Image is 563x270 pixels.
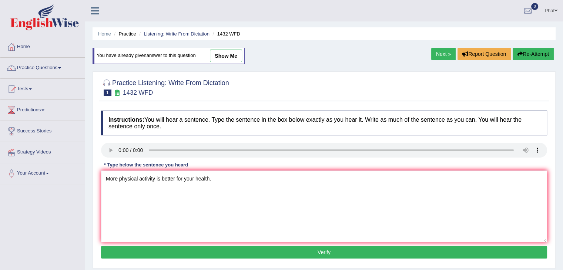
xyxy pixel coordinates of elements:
a: Strategy Videos [0,142,85,161]
b: Instructions: [108,117,144,123]
a: Tests [0,79,85,97]
a: Your Account [0,163,85,182]
a: Next » [431,48,456,60]
a: Predictions [0,100,85,118]
span: 1 [104,90,111,96]
a: Home [0,37,85,55]
button: Verify [101,246,547,259]
a: Practice Questions [0,58,85,76]
span: 0 [531,3,539,10]
h2: Practice Listening: Write From Dictation [101,78,229,96]
small: 1432 WFD [123,89,153,96]
small: Exam occurring question [113,90,121,97]
div: You have already given answer to this question [93,48,245,64]
a: Listening: Write From Dictation [144,31,210,37]
button: Report Question [458,48,511,60]
h4: You will hear a sentence. Type the sentence in the box below exactly as you hear it. Write as muc... [101,111,547,135]
a: show me [210,50,242,62]
li: Practice [112,30,136,37]
div: * Type below the sentence you heard [101,161,191,168]
a: Home [98,31,111,37]
li: 1432 WFD [211,30,240,37]
a: Success Stories [0,121,85,139]
button: Re-Attempt [513,48,554,60]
